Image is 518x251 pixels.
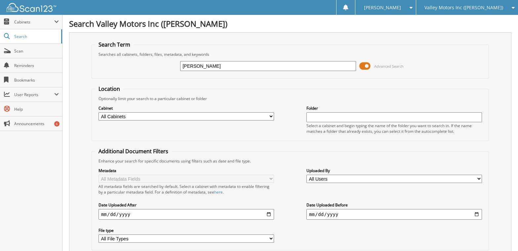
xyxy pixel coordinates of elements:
label: Metadata [99,168,274,173]
legend: Additional Document Filters [95,148,172,155]
label: Uploaded By [306,168,482,173]
span: Help [14,106,59,112]
label: Folder [306,105,482,111]
div: Searches all cabinets, folders, files, metadata, and keywords [95,52,485,57]
label: File type [99,228,274,233]
span: [PERSON_NAME] [364,6,401,10]
legend: Location [95,85,123,92]
input: start [99,209,274,220]
span: Advanced Search [374,64,404,69]
iframe: Chat Widget [485,219,518,251]
input: end [306,209,482,220]
label: Date Uploaded Before [306,202,482,208]
div: Optionally limit your search to a particular cabinet or folder [95,96,485,101]
a: here [214,189,223,195]
span: User Reports [14,92,54,97]
div: Enhance your search for specific documents using filters such as date and file type. [95,158,485,164]
span: Valley Motors Inc ([PERSON_NAME]) [424,6,503,10]
h1: Search Valley Motors Inc ([PERSON_NAME]) [69,18,511,29]
label: Cabinet [99,105,274,111]
legend: Search Term [95,41,134,48]
div: All metadata fields are searched by default. Select a cabinet with metadata to enable filtering b... [99,184,274,195]
span: Reminders [14,63,59,68]
div: Select a cabinet and begin typing the name of the folder you want to search in. If the name match... [306,123,482,134]
span: Scan [14,48,59,54]
img: scan123-logo-white.svg [7,3,56,12]
span: Search [14,34,58,39]
span: Announcements [14,121,59,126]
div: 6 [54,121,60,126]
label: Date Uploaded After [99,202,274,208]
span: Bookmarks [14,77,59,83]
span: Cabinets [14,19,54,25]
